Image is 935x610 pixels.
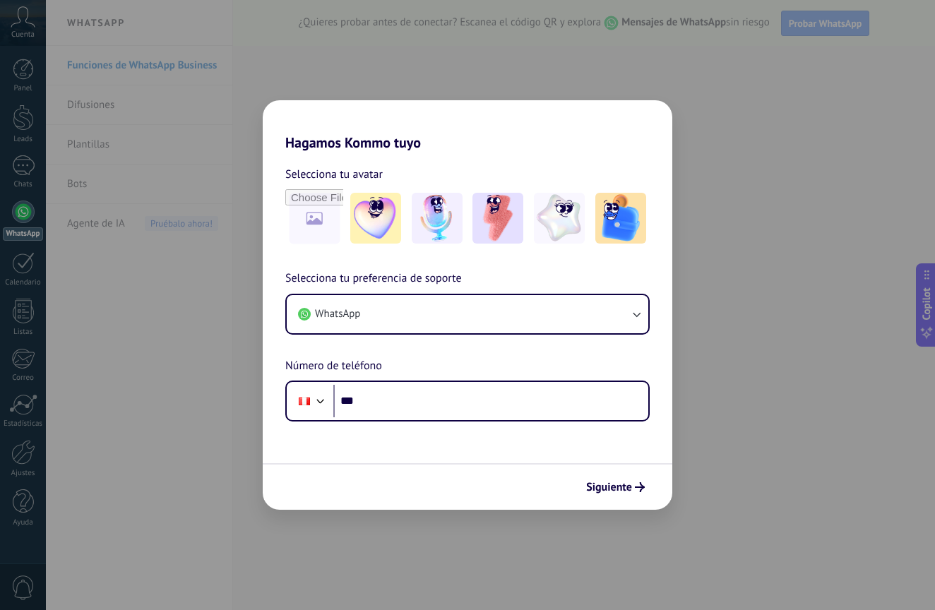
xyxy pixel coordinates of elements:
[285,357,382,376] span: Número de teléfono
[285,270,462,288] span: Selecciona tu preferencia de soporte
[595,193,646,244] img: -5.jpeg
[287,295,648,333] button: WhatsApp
[291,386,318,416] div: Peru: + 51
[285,165,383,184] span: Selecciona tu avatar
[580,475,651,499] button: Siguiente
[263,100,672,151] h2: Hagamos Kommo tuyo
[472,193,523,244] img: -3.jpeg
[534,193,585,244] img: -4.jpeg
[315,307,360,321] span: WhatsApp
[412,193,463,244] img: -2.jpeg
[350,193,401,244] img: -1.jpeg
[586,482,632,492] span: Siguiente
